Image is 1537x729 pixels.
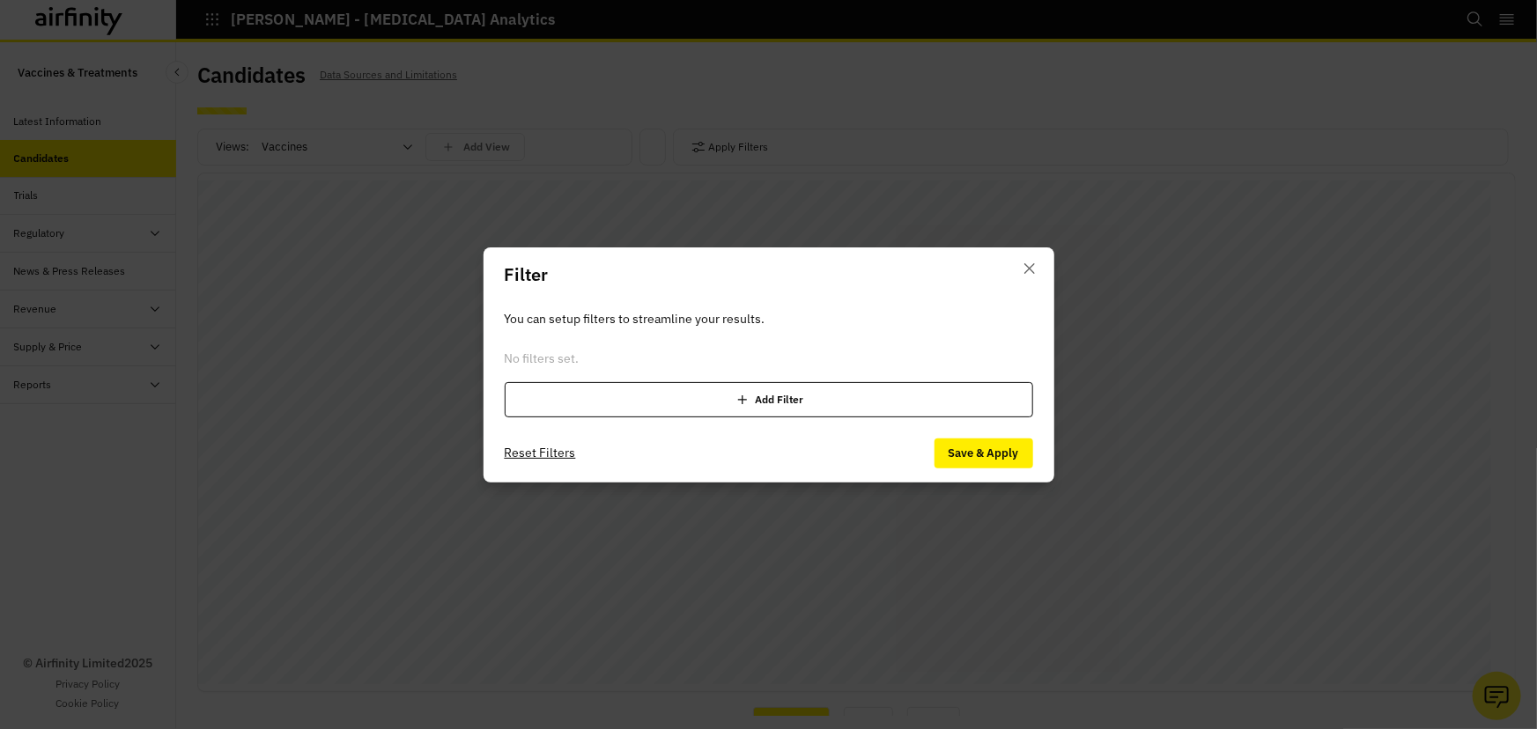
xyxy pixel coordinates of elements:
[484,247,1054,302] header: Filter
[505,439,576,468] button: Reset Filters
[505,309,1033,328] p: You can setup filters to streamline your results.
[505,382,1033,417] div: Add Filter
[1016,254,1044,283] button: Close
[935,438,1033,468] button: Save & Apply
[505,350,1033,368] div: No filters set.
